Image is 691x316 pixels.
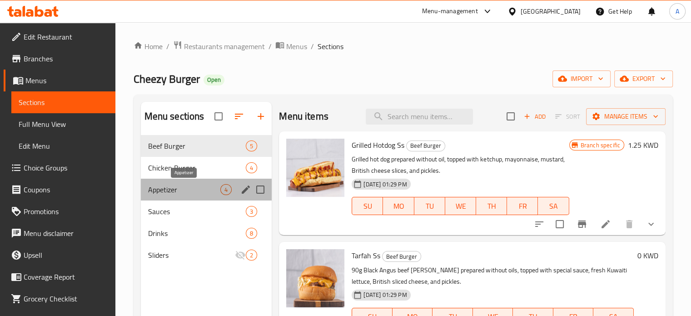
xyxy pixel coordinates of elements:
div: Beef Burger5 [141,135,272,157]
div: items [246,206,257,217]
a: Home [134,41,163,52]
span: 2 [246,251,257,260]
div: Sauces3 [141,201,272,222]
button: FR [507,197,538,215]
button: MO [383,197,414,215]
span: Select all sections [209,107,228,126]
span: Sections [19,97,108,108]
button: SA [538,197,569,215]
span: 4 [221,186,231,194]
button: edit [239,183,253,196]
h6: 0 KWD [637,249,658,262]
span: 8 [246,229,257,238]
span: Promotions [24,206,108,217]
span: Grilled Hotdog Ss [352,138,404,152]
a: Menus [275,40,307,52]
div: Appetizer4edit [141,179,272,201]
button: SU [352,197,383,215]
span: Sliders [148,250,235,261]
a: Restaurants management [173,40,265,52]
a: Promotions [4,201,115,222]
span: Menus [25,75,108,86]
div: Open [204,75,224,85]
li: / [311,41,314,52]
a: Coverage Report [4,266,115,288]
a: Edit Restaurant [4,26,115,48]
span: Grocery Checklist [24,293,108,304]
span: Beef Burger [148,140,246,151]
span: Menus [286,41,307,52]
a: Coupons [4,179,115,201]
span: Beef Burger [383,251,421,262]
button: TU [414,197,445,215]
span: Manage items [593,111,658,122]
nav: breadcrumb [134,40,673,52]
p: 90g Black Angus beef [PERSON_NAME] prepared without oils, topped with special sauce, fresh Kuwait... [352,265,634,287]
span: export [621,73,666,85]
div: Chicken Burger [148,162,246,173]
span: Upsell [24,250,108,261]
button: Manage items [586,108,666,125]
a: Branches [4,48,115,70]
button: Branch-specific-item [571,213,593,235]
span: Coupons [24,184,108,195]
span: 3 [246,207,257,216]
div: items [246,162,257,173]
button: WE [445,197,476,215]
nav: Menu sections [141,131,272,270]
button: Add section [250,105,272,127]
span: Full Menu View [19,119,108,130]
span: Beef Burger [407,140,445,151]
span: import [560,73,603,85]
span: Coverage Report [24,271,108,282]
p: Grilled hot dog prepared without oil, topped with ketchup, mayonnaise, mustard, British cheese sl... [352,154,569,176]
span: Sort sections [228,105,250,127]
button: export [614,70,673,87]
div: items [246,228,257,239]
span: Appetizer [148,184,221,195]
span: Edit Menu [19,140,108,151]
span: TU [418,200,442,213]
div: Beef Burger [382,251,421,262]
a: Menus [4,70,115,91]
span: Tarfah Ss [352,249,380,262]
span: Cheezy Burger [134,69,200,89]
span: Choice Groups [24,162,108,173]
div: Beef Burger [406,140,445,151]
svg: Inactive section [235,250,246,261]
button: TH [476,197,507,215]
button: delete [618,213,640,235]
div: items [220,184,232,195]
div: Menu-management [422,6,478,17]
div: [GEOGRAPHIC_DATA] [521,6,581,16]
div: Sliders2 [141,244,272,266]
svg: Show Choices [646,219,656,230]
span: Select section [501,107,520,126]
a: Choice Groups [4,157,115,179]
span: Open [204,76,224,84]
span: TH [480,200,503,213]
span: Branches [24,53,108,64]
input: search [366,109,473,125]
span: Branch specific [577,141,624,150]
h2: Menu sections [144,110,204,123]
img: Tarfah Ss [286,249,344,307]
span: MO [387,200,410,213]
div: Drinks [148,228,246,239]
span: Edit Restaurant [24,31,108,42]
button: import [552,70,611,87]
li: / [166,41,169,52]
span: SA [542,200,565,213]
span: Sections [318,41,343,52]
span: Sauces [148,206,246,217]
span: Menu disclaimer [24,228,108,239]
div: items [246,250,257,261]
div: items [246,140,257,151]
span: WE [449,200,472,213]
div: Drinks8 [141,222,272,244]
span: SU [356,200,379,213]
button: show more [640,213,662,235]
